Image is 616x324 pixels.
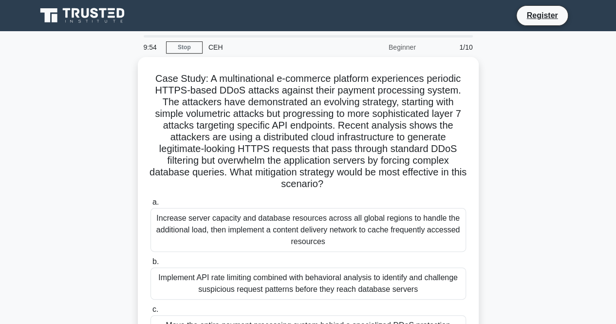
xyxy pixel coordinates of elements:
[166,41,203,54] a: Stop
[150,267,466,300] div: Implement API rate limiting combined with behavioral analysis to identify and challenge suspiciou...
[521,9,563,21] a: Register
[138,38,166,57] div: 9:54
[203,38,336,57] div: CEH
[152,198,159,206] span: a.
[150,208,466,252] div: Increase server capacity and database resources across all global regions to handle the additiona...
[422,38,479,57] div: 1/10
[149,73,467,191] h5: Case Study: A multinational e-commerce platform experiences periodic HTTPS-based DDoS attacks aga...
[152,257,159,266] span: b.
[336,38,422,57] div: Beginner
[152,305,158,313] span: c.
